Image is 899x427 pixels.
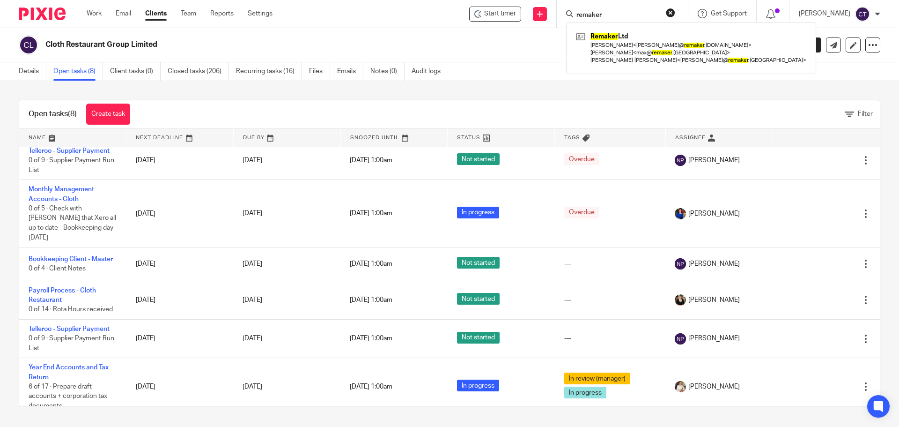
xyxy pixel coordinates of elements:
[564,334,656,343] div: ---
[243,210,262,217] span: [DATE]
[210,9,234,18] a: Reports
[675,381,686,392] img: Kayleigh%20Henson.jpeg
[337,62,363,81] a: Emails
[457,332,500,344] span: Not started
[350,210,392,217] span: [DATE] 1:00am
[29,256,113,262] a: Bookkeeping Client - Master
[29,364,109,380] a: Year End Accounts and Tax Return
[19,62,46,81] a: Details
[688,295,740,305] span: [PERSON_NAME]
[110,62,161,81] a: Client tasks (0)
[181,9,196,18] a: Team
[87,9,102,18] a: Work
[457,380,499,391] span: In progress
[126,180,234,247] td: [DATE]
[168,62,229,81] a: Closed tasks (206)
[799,9,850,18] p: [PERSON_NAME]
[68,110,77,118] span: (8)
[19,7,66,20] img: Pixie
[29,335,114,352] span: 0 of 9 · Supplier Payment Run List
[564,135,580,140] span: Tags
[309,62,330,81] a: Files
[564,259,656,269] div: ---
[564,207,599,218] span: Overdue
[457,207,499,218] span: In progress
[575,11,660,20] input: Search
[29,287,96,303] a: Payroll Process - Cloth Restaurant
[564,373,630,384] span: In review (manager)
[19,35,38,55] img: svg%3E
[145,9,167,18] a: Clients
[350,383,392,390] span: [DATE] 1:00am
[116,9,131,18] a: Email
[243,297,262,303] span: [DATE]
[350,261,392,267] span: [DATE] 1:00am
[350,297,392,303] span: [DATE] 1:00am
[29,326,110,332] a: Telleroo - Supplier Payment
[675,155,686,166] img: svg%3E
[126,319,234,358] td: [DATE]
[666,8,675,17] button: Clear
[29,266,86,272] span: 0 of 4 · Client Notes
[688,156,740,165] span: [PERSON_NAME]
[29,306,113,313] span: 0 of 14 · Rota Hours received
[688,259,740,269] span: [PERSON_NAME]
[243,383,262,390] span: [DATE]
[350,135,399,140] span: Snoozed Until
[243,157,262,164] span: [DATE]
[688,209,740,218] span: [PERSON_NAME]
[29,148,110,154] a: Telleroo - Supplier Payment
[858,111,873,117] span: Filter
[29,109,77,119] h1: Open tasks
[126,281,234,319] td: [DATE]
[86,104,130,125] a: Create task
[484,9,516,19] span: Start timer
[675,258,686,270] img: svg%3E
[29,157,114,173] span: 0 of 9 · Supplier Payment Run List
[675,208,686,219] img: Nicole.jpeg
[469,7,521,22] div: Cloth Restaurant Group Limited
[29,186,94,202] a: Monthly Management Accounts - Cloth
[350,157,392,164] span: [DATE] 1:00am
[248,9,273,18] a: Settings
[457,293,500,305] span: Not started
[688,382,740,391] span: [PERSON_NAME]
[711,10,747,17] span: Get Support
[564,153,599,165] span: Overdue
[457,135,480,140] span: Status
[45,40,612,50] h2: Cloth Restaurant Group Limited
[675,333,686,345] img: svg%3E
[350,335,392,342] span: [DATE] 1:00am
[457,257,500,269] span: Not started
[53,62,103,81] a: Open tasks (8)
[29,205,116,241] span: 0 of 5 · Check with [PERSON_NAME] that Xero all up to date - Bookkeeping day [DATE]
[243,335,262,342] span: [DATE]
[126,247,234,281] td: [DATE]
[370,62,405,81] a: Notes (0)
[236,62,302,81] a: Recurring tasks (16)
[243,261,262,267] span: [DATE]
[564,387,606,398] span: In progress
[457,153,500,165] span: Not started
[29,383,107,409] span: 6 of 17 · Prepare draft accounts + corporation tax documents
[564,295,656,305] div: ---
[688,334,740,343] span: [PERSON_NAME]
[126,358,234,416] td: [DATE]
[412,62,448,81] a: Audit logs
[855,7,870,22] img: svg%3E
[675,294,686,306] img: Helen%20Campbell.jpeg
[126,141,234,180] td: [DATE]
